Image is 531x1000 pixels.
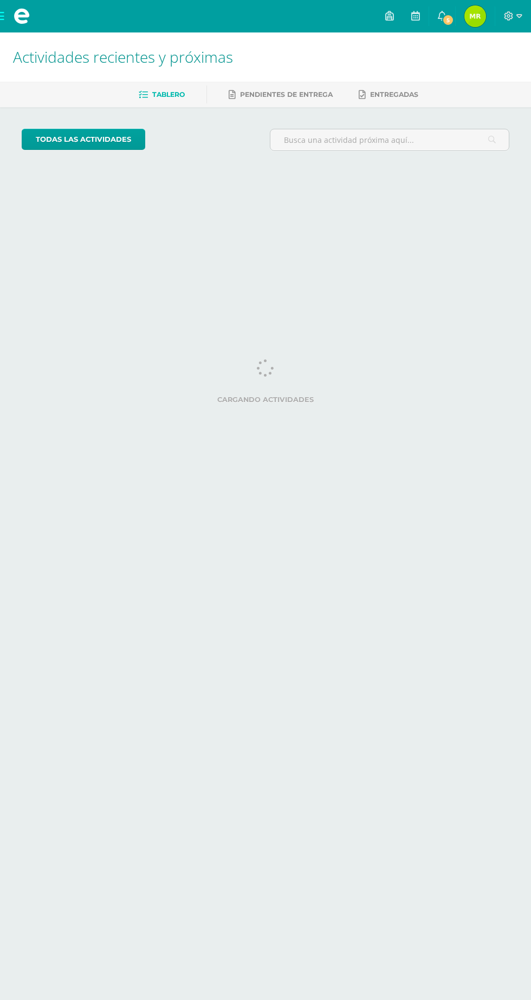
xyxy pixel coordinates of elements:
span: 5 [442,14,454,26]
label: Cargando actividades [22,396,509,404]
a: Pendientes de entrega [229,86,333,103]
span: Actividades recientes y próximas [13,47,233,67]
img: 5fc49838d9f994429ee2c86e5d2362ce.png [464,5,486,27]
a: Tablero [139,86,185,103]
span: Pendientes de entrega [240,90,333,98]
span: Tablero [152,90,185,98]
a: Entregadas [359,86,418,103]
span: Entregadas [370,90,418,98]
input: Busca una actividad próxima aquí... [270,129,509,150]
a: todas las Actividades [22,129,145,150]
